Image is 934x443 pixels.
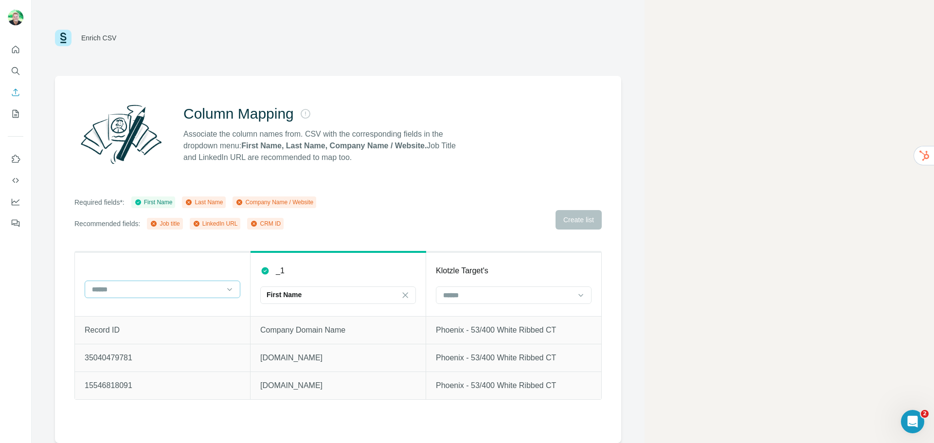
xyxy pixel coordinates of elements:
div: Job title [150,219,180,228]
p: Phoenix - 53/400 White Ribbed CT [436,352,592,364]
img: Surfe Logo [55,30,72,46]
p: Phoenix - 53/400 White Ribbed CT [436,324,592,336]
p: Record ID [85,324,240,336]
span: 2 [921,410,929,418]
div: First Name [134,198,173,207]
p: _1 [276,265,285,277]
iframe: Intercom live chat [901,410,924,433]
button: Feedback [8,214,23,232]
p: [DOMAIN_NAME] [260,380,416,391]
button: Quick start [8,41,23,58]
button: Use Surfe API [8,172,23,189]
div: CRM ID [250,219,281,228]
p: 15546818091 [85,380,240,391]
strong: First Name, Last Name, Company Name / Website. [241,142,427,150]
p: 35040479781 [85,352,240,364]
p: Required fields*: [74,197,125,207]
img: Avatar [8,10,23,25]
button: Use Surfe on LinkedIn [8,150,23,168]
div: Company Name / Website [235,198,313,207]
p: Company Domain Name [260,324,416,336]
div: Enrich CSV [81,33,116,43]
p: Klotzle Target's [436,265,488,277]
p: Phoenix - 53/400 White Ribbed CT [436,380,592,391]
p: Associate the column names from. CSV with the corresponding fields in the dropdown menu: Job Titl... [183,128,465,163]
div: Last Name [185,198,223,207]
p: [DOMAIN_NAME] [260,352,416,364]
h2: Column Mapping [183,105,294,123]
p: First Name [267,290,302,300]
button: Enrich CSV [8,84,23,101]
img: Surfe Illustration - Column Mapping [74,99,168,169]
button: My lists [8,105,23,123]
p: Recommended fields: [74,219,140,229]
div: LinkedIn URL [193,219,238,228]
button: Search [8,62,23,80]
button: Dashboard [8,193,23,211]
